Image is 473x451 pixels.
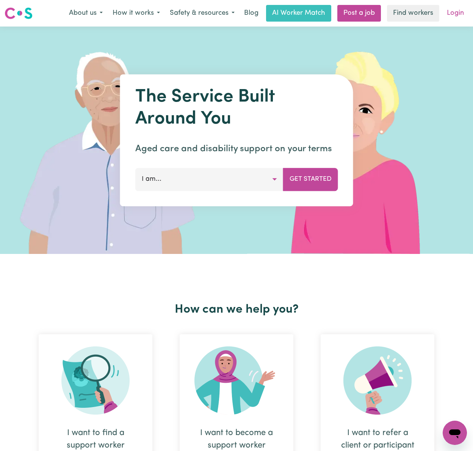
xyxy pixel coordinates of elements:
h1: The Service Built Around You [135,86,338,130]
img: Careseekers logo [5,6,33,20]
button: About us [64,5,108,21]
p: Aged care and disability support on your terms [135,142,338,156]
a: Careseekers logo [5,5,33,22]
img: Search [61,346,130,415]
button: Safety & resources [165,5,240,21]
a: AI Worker Match [266,5,331,22]
a: Blog [240,5,263,22]
iframe: Button to launch messaging window [443,421,467,445]
button: I am... [135,168,283,191]
img: Refer [343,346,412,415]
a: Login [442,5,468,22]
a: Post a job [337,5,381,22]
button: Get Started [283,168,338,191]
h2: How can we help you? [25,302,448,317]
a: Find workers [387,5,439,22]
img: Become Worker [194,346,279,415]
button: How it works [108,5,165,21]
